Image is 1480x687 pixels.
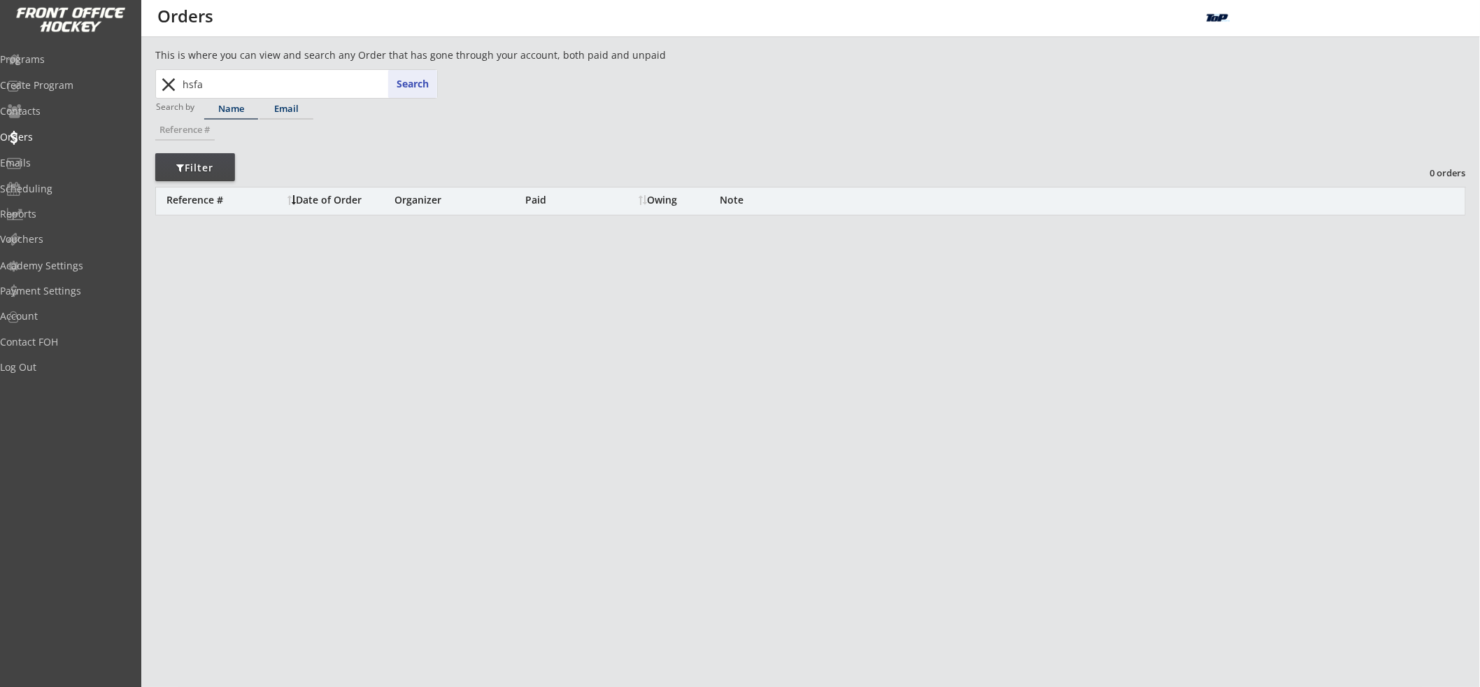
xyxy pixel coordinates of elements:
button: close [157,73,180,96]
button: Search [388,70,437,98]
div: Filter [155,161,235,175]
div: Reference # [155,125,215,134]
div: Name [204,104,258,113]
div: Email [259,104,313,113]
div: Owing [639,195,719,205]
div: Note [720,195,1465,205]
div: This is where you can view and search any Order that has gone through your account, both paid and... [155,48,746,62]
div: Paid [525,195,601,205]
input: Start typing name... [180,70,437,98]
div: Organizer [394,195,522,205]
div: Search by [156,102,196,111]
div: Date of Order [287,195,391,205]
div: Reference # [166,195,280,205]
div: 0 orders [1393,167,1466,179]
